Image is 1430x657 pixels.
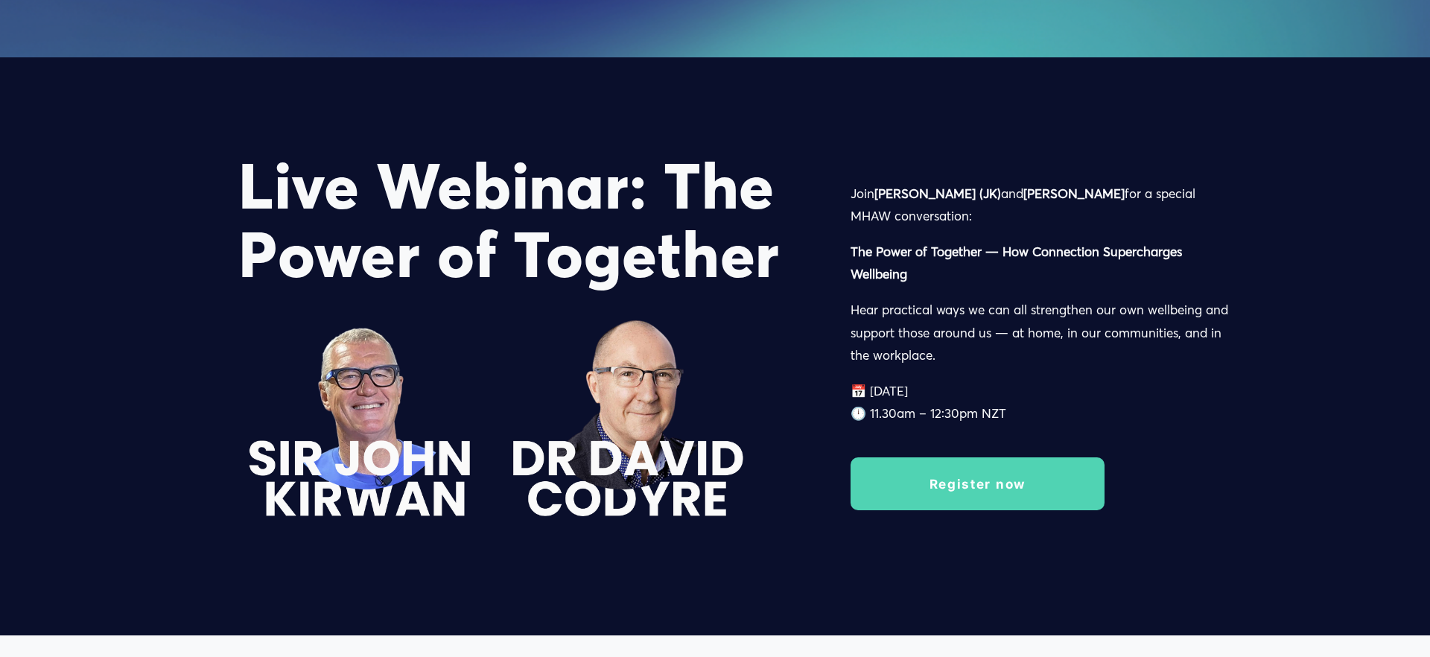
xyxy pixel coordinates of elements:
[851,299,1236,367] p: Hear practical ways we can all strengthen our own wellbeing and support those around us — at home...
[851,244,1186,282] strong: The Power of Together — How Connection Supercharges Wellbeing
[238,152,798,291] h1: Live Webinar: The Power of Together
[874,185,1001,201] strong: [PERSON_NAME] (JK)
[851,380,1236,425] p: 📅 [DATE] 🕛 11.30am – 12:30pm NZT
[851,182,1236,228] p: Join and for a special MHAW conversation:
[851,457,1105,510] a: Register now
[1023,185,1125,201] strong: [PERSON_NAME]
